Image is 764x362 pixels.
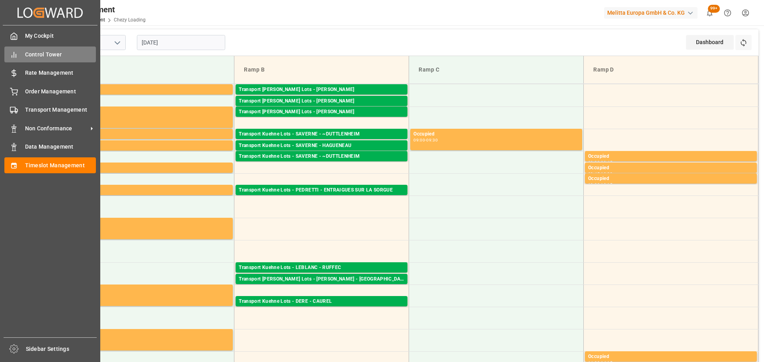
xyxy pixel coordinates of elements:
[25,161,96,170] span: Timeslot Management
[64,286,230,294] div: Occupied
[415,62,577,77] div: Ramp C
[588,175,754,183] div: Occupied
[64,331,230,339] div: Occupied
[64,219,230,227] div: Occupied
[111,37,123,49] button: open menu
[25,32,96,40] span: My Cockpit
[413,138,425,142] div: 09:00
[4,46,96,62] a: Control Tower
[425,138,426,142] div: -
[4,157,96,173] a: Timeslot Management
[239,142,404,150] div: Transport Kuehne Lots - SAVERNE - HAGUENEAU
[239,94,404,101] div: Pallets: 20,TU: ,City: [GEOGRAPHIC_DATA],Arrival: [DATE] 00:00:00
[241,62,402,77] div: Ramp B
[64,86,230,94] div: Occupied
[25,50,96,59] span: Control Tower
[239,116,404,123] div: Pallets: ,TU: 165,City: [GEOGRAPHIC_DATA],Arrival: [DATE] 00:00:00
[239,130,404,138] div: Transport Kuehne Lots - SAVERNE - ~DUTTLENHEIM
[64,142,230,150] div: Occupied
[239,194,404,201] div: Pallets: ,TU: 238,City: ENTRAIGUES SUR LA SORGUE,Arrival: [DATE] 00:00:00
[239,186,404,194] div: Transport Kuehne Lots - PEDRETTI - ENTRAIGUES SUR LA SORGUE
[239,283,404,290] div: Pallets: ,TU: 381,City: [GEOGRAPHIC_DATA],Arrival: [DATE] 00:00:00
[701,4,719,22] button: show 100 new notifications
[590,62,752,77] div: Ramp D
[604,7,698,19] div: Melitta Europa GmbH & Co. KG
[239,105,404,112] div: Pallets: 2,TU: 110,City: [GEOGRAPHIC_DATA],Arrival: [DATE] 00:00:00
[4,28,96,44] a: My Cockpit
[239,275,404,283] div: Transport [PERSON_NAME] Lots - [PERSON_NAME] - [GEOGRAPHIC_DATA]
[719,4,737,22] button: Help Center
[4,65,96,81] a: Rate Management
[588,161,600,164] div: 09:30
[600,172,601,176] div: -
[239,306,404,312] div: Pallets: 23,TU: 117,City: [GEOGRAPHIC_DATA],Arrival: [DATE] 00:00:00
[64,164,230,172] div: Occupied
[64,130,230,138] div: Occupied
[4,139,96,155] a: Data Management
[25,143,96,151] span: Data Management
[600,183,601,186] div: -
[239,108,404,116] div: Transport [PERSON_NAME] Lots - [PERSON_NAME]
[588,164,754,172] div: Occupied
[239,161,404,167] div: Pallets: 2,TU: 80,City: ~[GEOGRAPHIC_DATA],Arrival: [DATE] 00:00:00
[588,153,754,161] div: Occupied
[686,35,734,50] div: Dashboard
[137,35,225,50] input: DD-MM-YYYY
[413,130,579,138] div: Occupied
[239,97,404,105] div: Transport [PERSON_NAME] Lots - [PERSON_NAME]
[239,150,404,157] div: Pallets: ,TU: 121,City: HAGUENEAU,Arrival: [DATE] 00:00:00
[239,272,404,279] div: Pallets: 1,TU: 741,City: RUFFEC,Arrival: [DATE] 00:00:00
[66,62,228,77] div: Ramp A
[26,345,97,353] span: Sidebar Settings
[600,161,601,164] div: -
[25,69,96,77] span: Rate Management
[239,264,404,272] div: Transport Kuehne Lots - LEBLANC - RUFFEC
[426,138,438,142] div: 09:30
[588,183,600,186] div: 10:00
[4,102,96,118] a: Transport Management
[239,153,404,161] div: Transport Kuehne Lots - SAVERNE - ~DUTTLENHEIM
[588,353,754,361] div: Occupied
[601,161,612,164] div: 09:45
[25,87,96,96] span: Order Management
[64,108,230,116] div: Occupied
[604,5,701,20] button: Melitta Europa GmbH & Co. KG
[239,86,404,94] div: Transport [PERSON_NAME] Lots - [PERSON_NAME]
[25,124,88,133] span: Non Conformance
[239,138,404,145] div: Pallets: ,TU: 44,City: ~[GEOGRAPHIC_DATA],Arrival: [DATE] 00:00:00
[64,186,230,194] div: Occupied
[588,172,600,176] div: 09:45
[601,172,612,176] div: 10:00
[601,183,612,186] div: 10:15
[708,5,720,13] span: 99+
[25,106,96,114] span: Transport Management
[4,83,96,99] a: Order Management
[239,298,404,306] div: Transport Kuehne Lots - DERE - CAUREL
